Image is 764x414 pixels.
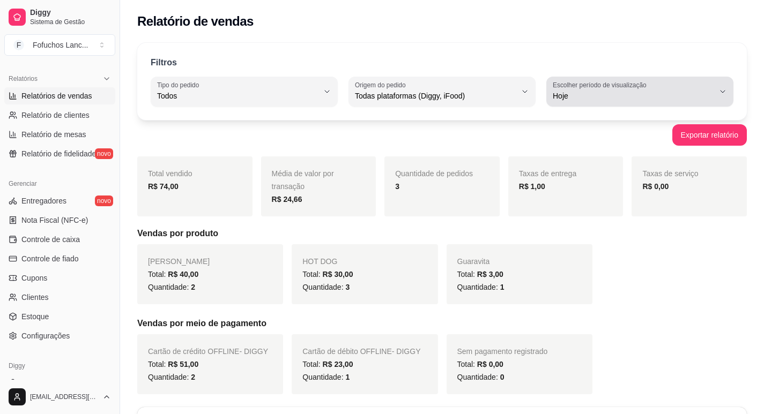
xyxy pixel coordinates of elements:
a: Planos [4,374,115,392]
span: Cupons [21,273,47,283]
span: Entregadores [21,195,66,206]
span: Taxas de entrega [519,169,576,178]
span: Quantidade: [302,283,350,291]
strong: R$ 74,00 [148,182,179,191]
span: Média de valor por transação [272,169,334,191]
span: Relatório de fidelidade [21,148,96,159]
span: Total: [148,360,198,368]
button: Escolher período de visualizaçãoHoje [546,77,733,107]
a: Relatórios de vendas [4,87,115,104]
span: Relatório de mesas [21,129,86,140]
h5: Vendas por meio de pagamento [137,317,747,330]
a: Relatório de mesas [4,126,115,143]
strong: R$ 0,00 [642,182,669,191]
span: 0 [500,373,505,381]
span: Diggy [30,8,111,18]
span: Quantidade: [457,283,505,291]
button: Tipo do pedidoTodos [151,77,338,107]
div: Fofuchos Lanc ... [33,40,88,50]
span: 1 [345,373,350,381]
a: DiggySistema de Gestão [4,4,115,30]
a: Controle de caixa [4,231,115,248]
div: Diggy [4,357,115,374]
span: Total: [457,360,503,368]
span: R$ 40,00 [168,270,198,278]
a: Controle de fiado [4,250,115,267]
span: HOT DOG [302,257,337,266]
span: [EMAIL_ADDRESS][DOMAIN_NAME] [30,393,98,401]
button: Select a team [4,34,115,56]
span: Planos [21,378,44,388]
span: Todos [157,91,318,101]
a: Relatório de clientes [4,107,115,124]
strong: R$ 24,66 [272,195,302,204]
a: Estoque [4,308,115,325]
span: Relatório de clientes [21,110,90,121]
label: Tipo do pedido [157,80,203,89]
span: 1 [500,283,505,291]
span: Total: [148,270,198,278]
button: [EMAIL_ADDRESS][DOMAIN_NAME] [4,384,115,410]
span: Quantidade: [457,373,505,381]
span: Estoque [21,311,49,322]
span: Cartão de débito OFFLINE - DIGGY [302,347,420,356]
strong: R$ 1,00 [519,182,545,191]
button: Origem do pedidoTodas plataformas (Diggy, iFood) [348,77,536,107]
span: Total: [302,360,353,368]
span: Controle de fiado [21,253,79,264]
span: Configurações [21,330,70,341]
span: 2 [191,373,195,381]
a: Configurações [4,327,115,344]
span: Quantidade: [302,373,350,381]
span: Hoje [553,91,714,101]
span: Total vendido [148,169,192,178]
span: Nota Fiscal (NFC-e) [21,215,88,225]
span: Relatórios [9,74,38,83]
span: [PERSON_NAME] [148,257,210,266]
span: R$ 30,00 [323,270,353,278]
a: Entregadoresnovo [4,192,115,209]
span: Controle de caixa [21,234,80,245]
strong: 3 [395,182,399,191]
span: R$ 0,00 [477,360,503,368]
span: Todas plataformas (Diggy, iFood) [355,91,516,101]
span: Relatórios de vendas [21,91,92,101]
span: F [13,40,24,50]
a: Clientes [4,289,115,306]
span: Cartão de crédito OFFLINE - DIGGY [148,347,268,356]
span: Taxas de serviço [642,169,698,178]
div: Gerenciar [4,175,115,192]
h5: Vendas por produto [137,227,747,240]
span: R$ 3,00 [477,270,503,278]
span: Total: [302,270,353,278]
span: Sem pagamento registrado [457,347,548,356]
p: Filtros [151,56,177,69]
span: Clientes [21,292,49,303]
span: 2 [191,283,195,291]
span: R$ 51,00 [168,360,198,368]
a: Relatório de fidelidadenovo [4,145,115,162]
button: Exportar relatório [672,124,747,146]
span: Quantidade: [148,283,195,291]
label: Origem do pedido [355,80,409,89]
span: Quantidade de pedidos [395,169,473,178]
span: 3 [345,283,350,291]
label: Escolher período de visualização [553,80,650,89]
span: Total: [457,270,503,278]
a: Cupons [4,269,115,287]
span: R$ 23,00 [323,360,353,368]
span: Quantidade: [148,373,195,381]
h2: Relatório de vendas [137,13,254,30]
span: Sistema de Gestão [30,18,111,26]
a: Nota Fiscal (NFC-e) [4,212,115,229]
span: Guaravita [457,257,490,266]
